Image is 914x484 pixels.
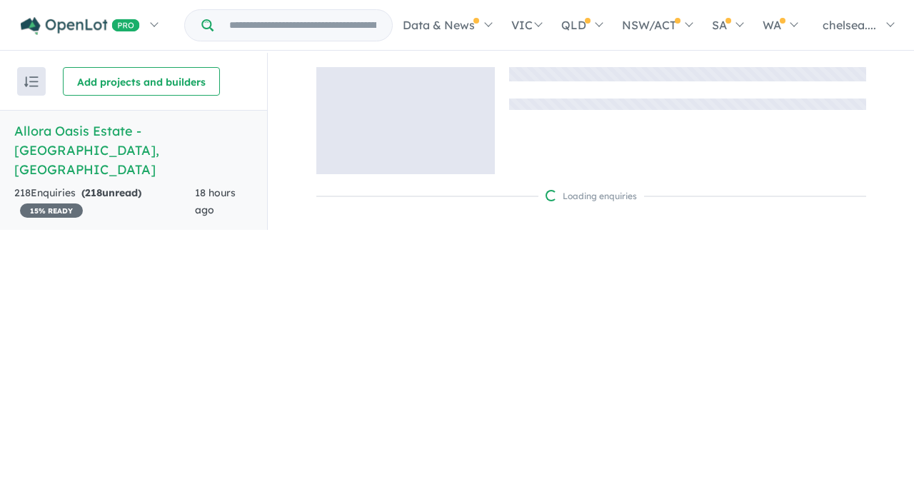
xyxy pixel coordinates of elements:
[20,203,83,218] span: 15 % READY
[81,186,141,199] strong: ( unread)
[63,67,220,96] button: Add projects and builders
[14,185,195,219] div: 218 Enquir ies
[546,189,637,203] div: Loading enquiries
[21,17,140,35] img: Openlot PRO Logo White
[823,18,876,32] span: chelsea....
[14,121,253,179] h5: Allora Oasis Estate - [GEOGRAPHIC_DATA] , [GEOGRAPHIC_DATA]
[24,76,39,87] img: sort.svg
[195,186,236,216] span: 18 hours ago
[85,186,102,199] span: 218
[216,10,389,41] input: Try estate name, suburb, builder or developer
